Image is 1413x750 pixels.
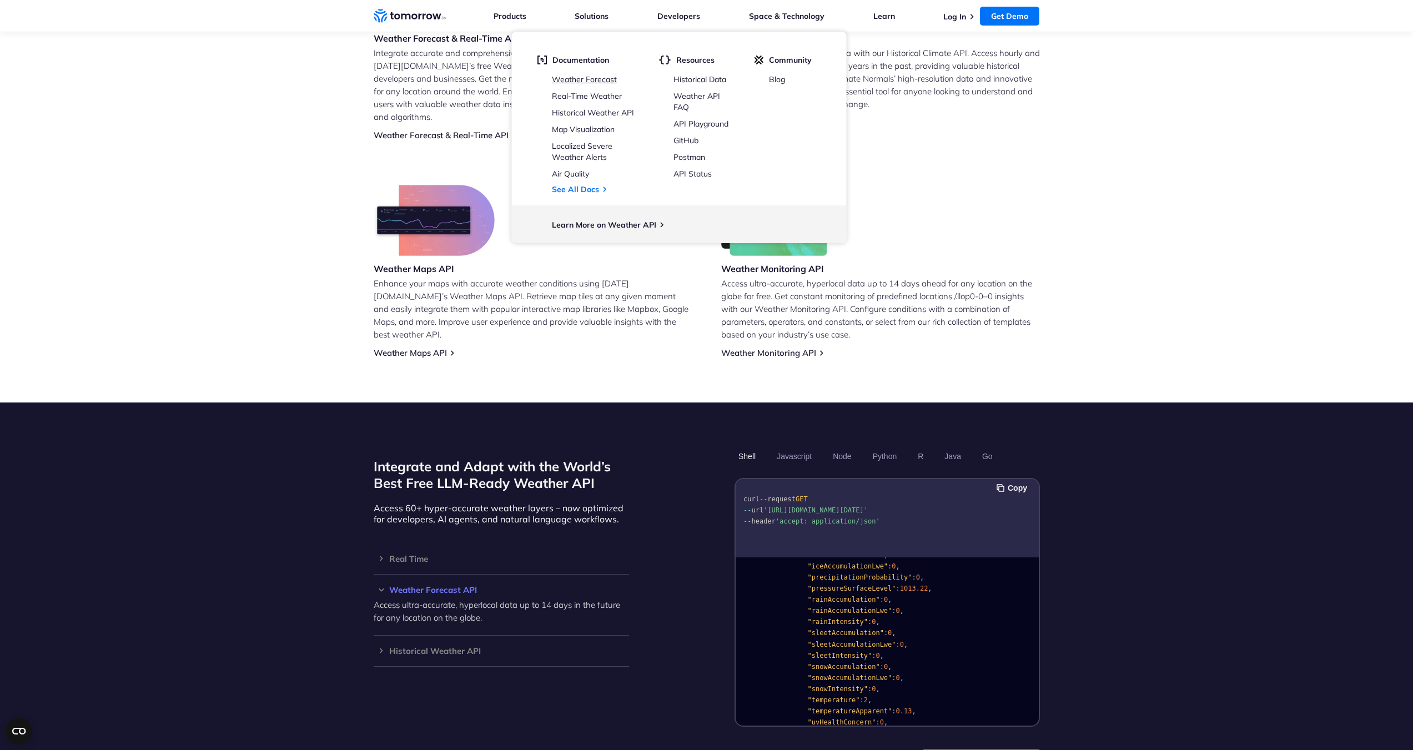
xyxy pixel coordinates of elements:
h3: Weather Forecast API [374,586,629,594]
p: Access ultra-accurate, hyperlocal data up to 14 days ahead for any location on the globe for free... [721,277,1040,341]
span: 1013.22 [899,585,928,592]
span: url [751,506,763,514]
span: Documentation [552,55,609,65]
a: Solutions [575,11,609,21]
span: 0 [896,607,899,615]
a: Real-Time Weather [552,91,622,101]
span: , [888,663,892,671]
span: "iceAccumulationLwe" [807,562,888,570]
p: Unlock the power of historical data with our Historical Climate API. Access hourly and daily weat... [721,47,1040,110]
span: -- [743,506,751,514]
span: "rainAccumulationLwe" [807,607,892,615]
a: Learn [873,11,895,21]
span: 0 [888,629,892,637]
button: Javascript [773,447,816,466]
img: doc.svg [537,55,547,65]
span: "rainIntensity" [807,618,867,626]
span: 0 [892,562,896,570]
span: , [919,573,923,581]
span: , [876,685,879,693]
span: : [892,707,896,715]
a: API Status [673,169,712,179]
span: "precipitationProbability" [807,573,912,581]
img: brackets.svg [658,55,671,65]
span: 0 [879,718,883,726]
span: "snowAccumulationLwe" [807,674,892,682]
span: , [912,707,916,715]
span: header [751,517,775,525]
a: API Playground [673,119,728,129]
span: "sleetAccumulationLwe" [807,641,896,648]
button: Python [868,447,901,466]
button: Java [941,447,965,466]
a: Weather Maps API [374,348,447,358]
span: 0.13 [896,707,912,715]
span: , [899,607,903,615]
span: "uvHealthConcern" [807,718,876,726]
span: "snowIntensity" [807,685,867,693]
span: 0 [899,641,903,648]
a: Get Demo [980,7,1039,26]
span: 0 [896,674,899,682]
button: Go [978,447,996,466]
span: : [896,641,899,648]
h3: Real Time [374,555,629,563]
p: Access ultra-accurate, hyperlocal data up to 14 days in the future for any location on the globe. [374,598,629,624]
span: : [896,585,899,592]
span: "snowAccumulation" [807,663,879,671]
span: 2 [863,696,867,704]
a: Weather Forecast [552,74,617,84]
span: 0 [872,618,876,626]
span: : [888,562,892,570]
img: tio-c.svg [754,55,763,65]
a: Postman [673,152,705,162]
span: : [867,618,871,626]
button: R [914,447,927,466]
span: -- [743,517,751,525]
span: 0 [916,573,919,581]
div: Historical Weather API [374,647,629,655]
p: Enhance your maps with accurate weather conditions using [DATE][DOMAIN_NAME]’s Weather Maps API. ... [374,277,692,341]
a: Historical Weather API [552,108,634,118]
span: : [872,652,876,660]
span: "sleetAccumulation" [807,629,883,637]
span: Resources [676,55,715,65]
span: 0 [883,596,887,603]
a: Products [494,11,526,21]
span: , [899,674,903,682]
span: 0 [872,685,876,693]
span: , [904,641,908,648]
a: Weather API FAQ [673,91,720,112]
h3: Weather Forecast & Real-Time API [374,32,520,44]
a: GitHub [673,135,698,145]
span: '[URL][DOMAIN_NAME][DATE]' [763,506,868,514]
span: , [888,596,892,603]
span: "temperature" [807,696,859,704]
a: Log In [943,12,966,22]
span: -- [759,495,767,503]
a: Learn More on Weather API [552,220,656,230]
span: 'accept: application/json' [775,517,879,525]
span: "rainAccumulation" [807,596,879,603]
a: Blog [769,74,785,84]
span: , [867,696,871,704]
span: : [876,718,879,726]
span: , [896,562,899,570]
a: See All Docs [552,184,599,194]
h3: Weather Maps API [374,263,495,275]
span: , [883,718,887,726]
a: Space & Technology [749,11,824,21]
span: : [883,629,887,637]
span: : [879,596,883,603]
a: Localized Severe Weather Alerts [552,141,612,162]
span: , [876,618,879,626]
h3: Weather Monitoring API [721,263,828,275]
h2: Integrate and Adapt with the World’s Best Free LLM-Ready Weather API [374,458,629,491]
span: "sleetIntensity" [807,652,872,660]
a: Map Visualization [552,124,615,134]
span: : [859,696,863,704]
span: 0 [876,652,879,660]
span: Community [769,55,812,65]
